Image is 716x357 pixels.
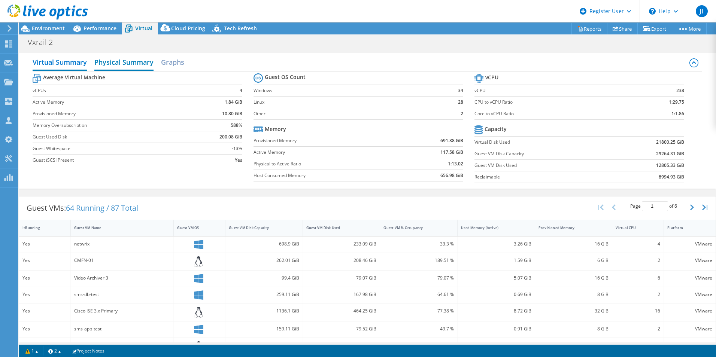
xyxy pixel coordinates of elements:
[672,23,707,34] a: More
[440,149,463,156] b: 117.58 GiB
[538,225,600,230] div: Provisioned Memory
[254,137,402,144] label: Provisioned Memory
[306,325,377,333] div: 79.52 GiB
[229,274,299,282] div: 99.4 GiB
[461,256,531,265] div: 1.59 GiB
[74,256,170,265] div: CMFN-01
[448,160,463,168] b: 1:13.02
[229,325,299,333] div: 159.11 GiB
[474,138,612,146] label: Virtual Disk Used
[22,290,67,299] div: Yes
[616,274,660,282] div: 6
[43,74,105,81] b: Average Virtual Machine
[538,325,609,333] div: 8 GiB
[607,23,638,34] a: Share
[306,256,377,265] div: 208.46 GiB
[538,274,609,282] div: 16 GiB
[94,55,154,71] h2: Physical Summary
[383,256,454,265] div: 189.51 %
[84,25,116,32] span: Performance
[461,274,531,282] div: 5.07 GiB
[667,341,712,350] div: VMware
[66,203,138,213] span: 64 Running / 87 Total
[254,110,444,118] label: Other
[43,346,66,356] a: 2
[440,137,463,144] b: 691.38 GiB
[571,23,607,34] a: Reports
[306,341,377,350] div: 152.17 GiB
[22,225,58,230] div: IsRunning
[265,125,286,133] b: Memory
[306,274,377,282] div: 79.07 GiB
[461,240,531,248] div: 3.26 GiB
[33,145,192,152] label: Guest Whitespace
[637,23,672,34] a: Export
[22,325,67,333] div: Yes
[254,160,402,168] label: Physical to Active Ratio
[616,307,660,315] div: 16
[254,149,402,156] label: Active Memory
[19,196,146,220] div: Guest VMs:
[306,225,368,230] div: Guest VM Disk Used
[171,25,205,32] span: Cloud Pricing
[474,87,629,94] label: vCPU
[667,307,712,315] div: VMware
[240,87,242,94] b: 4
[461,341,531,350] div: 1.3 GiB
[235,156,242,164] b: Yes
[22,240,67,248] div: Yes
[616,290,660,299] div: 2
[383,225,445,230] div: Guest VM % Occupancy
[485,125,507,133] b: Capacity
[383,325,454,333] div: 49.7 %
[461,325,531,333] div: 0.91 GiB
[474,173,612,181] label: Reclaimable
[254,87,444,94] label: Windows
[474,150,612,158] label: Guest VM Disk Capacity
[22,341,67,350] div: Yes
[474,110,629,118] label: Core to vCPU Ratio
[616,240,660,248] div: 4
[667,290,712,299] div: VMware
[254,172,402,179] label: Host Consumed Memory
[642,201,668,211] input: jump to page
[538,290,609,299] div: 8 GiB
[474,98,629,106] label: CPU to vCPU Ratio
[265,73,306,81] b: Guest OS Count
[229,341,299,350] div: 173.42 GiB
[33,122,192,129] label: Memory Oversubscription
[74,240,170,248] div: netwrix
[538,256,609,265] div: 6 GiB
[667,256,712,265] div: VMware
[33,156,192,164] label: Guest iSCSI Present
[485,74,498,81] b: vCPU
[229,290,299,299] div: 259.11 GiB
[538,341,609,350] div: 6 GiB
[219,133,242,141] b: 200.08 GiB
[66,346,110,356] a: Project Notes
[32,25,65,32] span: Environment
[667,225,703,230] div: Platform
[669,98,684,106] b: 1:29.75
[383,274,454,282] div: 79.07 %
[383,290,454,299] div: 64.61 %
[461,307,531,315] div: 8.72 GiB
[74,274,170,282] div: Video Archiver 3
[630,201,677,211] span: Page of
[229,225,290,230] div: Guest VM Disk Capacity
[696,5,708,17] span: JI
[656,138,684,146] b: 21800.25 GiB
[229,307,299,315] div: 1136.1 GiB
[616,341,660,350] div: 2
[538,240,609,248] div: 16 GiB
[74,290,170,299] div: sms-db-test
[74,325,170,333] div: sms-app-test
[538,307,609,315] div: 32 GiB
[229,256,299,265] div: 262.01 GiB
[33,110,192,118] label: Provisioned Memory
[225,98,242,106] b: 1.84 GiB
[667,240,712,248] div: VMware
[474,162,612,169] label: Guest VM Disk Used
[74,307,170,315] div: Cisco ISE 3.x Primary
[458,98,463,106] b: 28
